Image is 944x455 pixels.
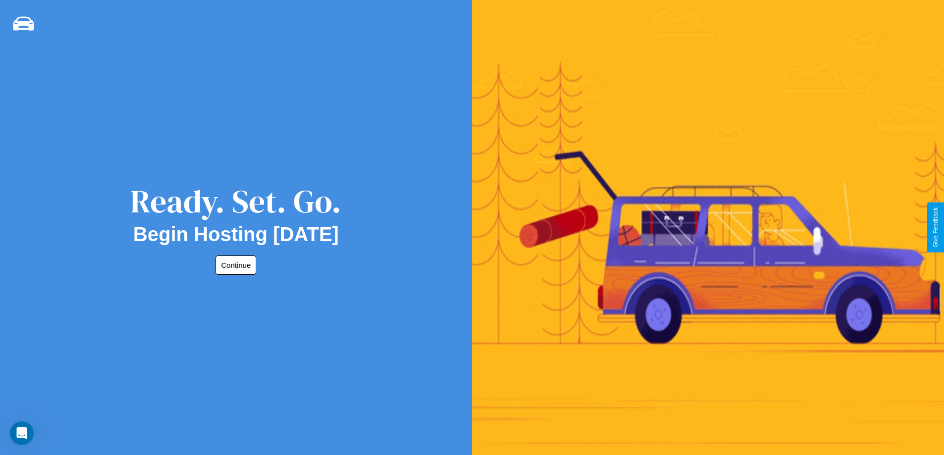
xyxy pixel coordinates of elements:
button: Continue [216,255,256,275]
div: Give Feedback [932,207,939,248]
iframe: Intercom live chat [10,421,34,445]
h2: Begin Hosting [DATE] [133,223,339,246]
div: Ready. Set. Go. [130,179,341,223]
